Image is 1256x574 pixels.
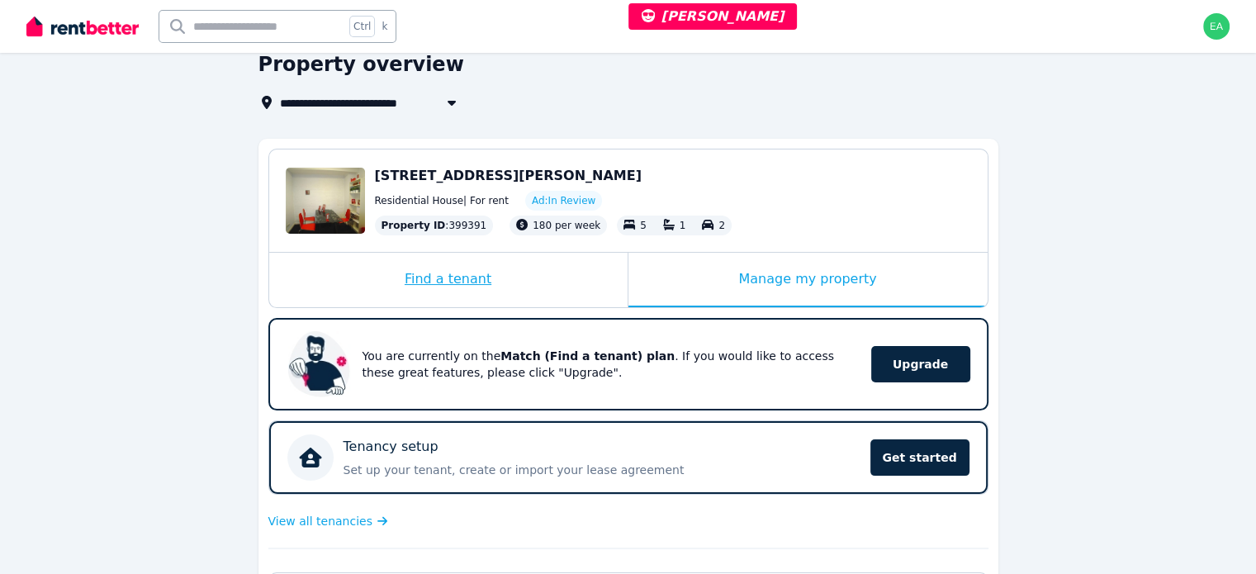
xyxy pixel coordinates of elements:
[870,439,969,476] span: Get started
[533,220,600,231] span: 180 per week
[268,513,388,529] a: View all tenancies
[269,253,628,307] div: Find a tenant
[344,437,438,457] p: Tenancy setup
[640,220,647,231] span: 5
[287,331,353,397] img: Upgrade RentBetter plan
[363,348,848,381] p: You are currently on the . If you would like to access these great features, please click "Upgrade".
[642,8,784,24] span: [PERSON_NAME]
[1203,13,1230,40] img: earl@rentbetter.com.au
[718,220,725,231] span: 2
[349,16,375,37] span: Ctrl
[344,462,860,478] p: Set up your tenant, create or import your lease agreement
[628,253,988,307] div: Manage my property
[871,346,970,382] span: Upgrade
[500,349,675,363] b: Match (Find a tenant) plan
[375,216,494,235] div: : 399391
[26,14,139,39] img: RentBetter
[258,51,464,78] h1: Property overview
[375,168,642,183] span: [STREET_ADDRESS][PERSON_NAME]
[268,513,372,529] span: View all tenancies
[680,220,686,231] span: 1
[532,194,595,207] span: Ad: In Review
[382,219,446,232] span: Property ID
[382,20,387,33] span: k
[375,194,509,207] span: Residential House | For rent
